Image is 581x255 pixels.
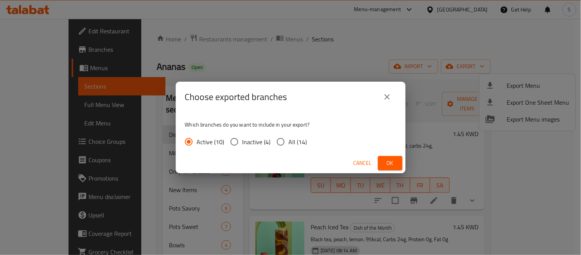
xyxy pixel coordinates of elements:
[378,156,403,170] button: Ok
[197,137,224,146] span: Active (10)
[185,121,396,128] p: Which branches do you want to include in your export?
[185,91,287,103] h2: Choose exported branches
[354,158,372,168] span: Cancel
[289,137,307,146] span: All (14)
[378,88,396,106] button: close
[384,158,396,168] span: Ok
[242,137,271,146] span: Inactive (4)
[350,156,375,170] button: Cancel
